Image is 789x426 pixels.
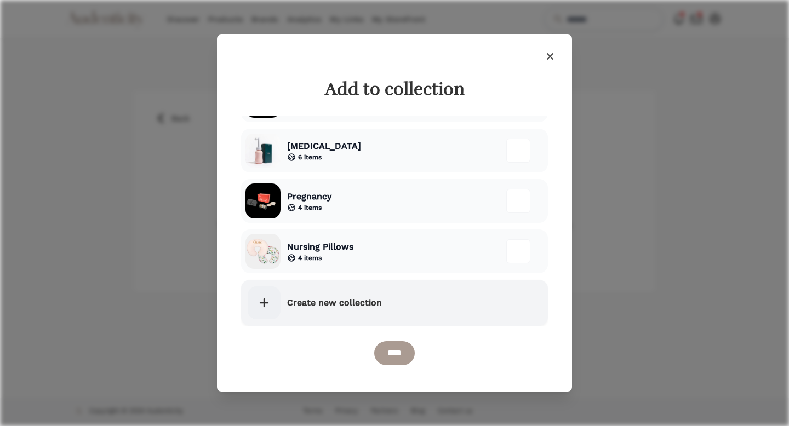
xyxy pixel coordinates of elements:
[245,183,281,218] img: LaborandDelivery2048_compressed_300x.png.jpg
[298,254,322,262] span: 4 items
[298,153,322,162] span: 6 items
[245,234,281,269] img: btqcustomsupport-blupinkboth-dove-am_3000x.jpg
[287,240,353,254] span: Nursing Pillows
[245,133,281,168] img: ScreenShot2023-01-19at4.52.16PM_300x.png.jpg
[287,190,331,203] span: Pregnancy
[298,203,322,212] span: 4 items
[245,78,544,100] h1: Add to collection
[287,140,361,153] span: [MEDICAL_DATA]
[287,296,382,309] span: Create new collection
[241,280,548,326] a: Create new collection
